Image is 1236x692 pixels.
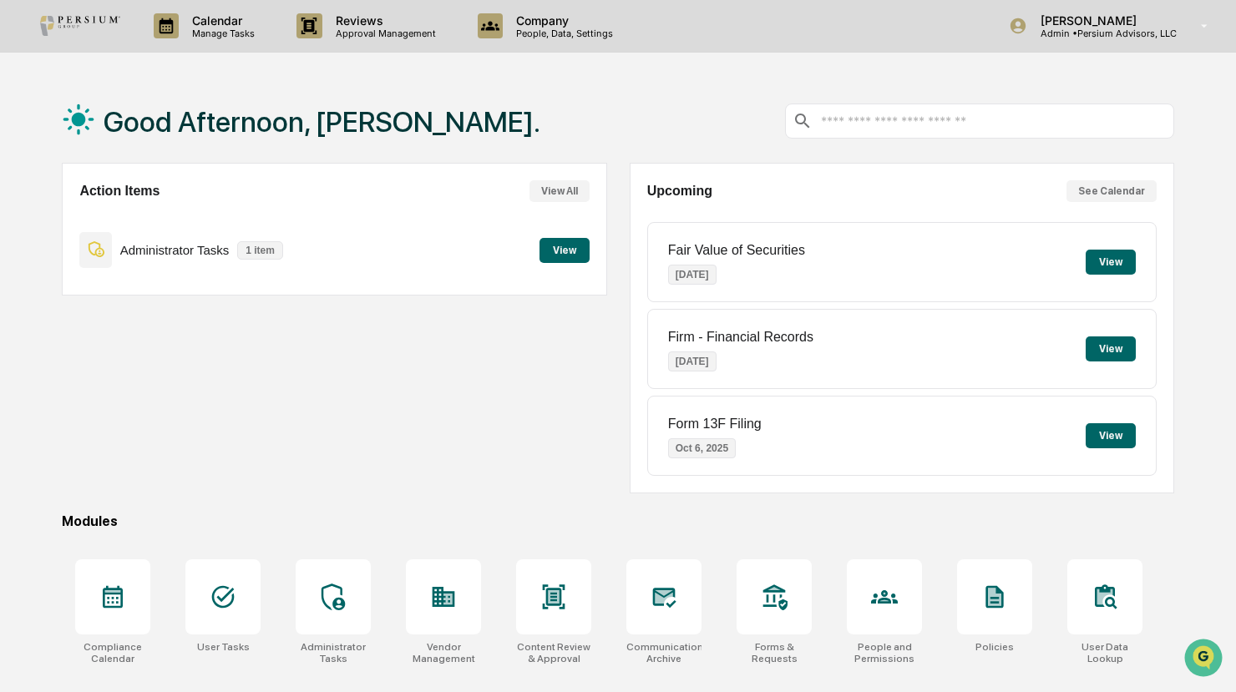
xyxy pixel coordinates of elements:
p: [DATE] [668,265,717,285]
p: People, Data, Settings [503,28,621,39]
p: Firm - Financial Records [668,330,813,345]
span: Pylon [166,282,202,295]
img: 1746055101610-c473b297-6a78-478c-a979-82029cc54cd1 [17,127,47,157]
div: 🗄️ [121,211,134,225]
p: Oct 6, 2025 [668,438,736,458]
button: View [1086,423,1136,448]
p: 1 item [237,241,283,260]
p: [PERSON_NAME] [1027,13,1177,28]
div: Forms & Requests [737,641,812,664]
p: How can we help? [17,34,304,61]
div: 🔎 [17,243,30,256]
span: Data Lookup [33,241,105,258]
a: 🔎Data Lookup [10,235,112,265]
p: Admin • Persium Advisors, LLC [1027,28,1177,39]
button: View [539,238,590,263]
h2: Action Items [79,184,160,199]
div: Communications Archive [626,641,702,664]
p: Reviews [322,13,444,28]
a: 🗄️Attestations [114,203,214,233]
div: Modules [62,513,1174,529]
button: See Calendar [1066,180,1157,202]
div: 🖐️ [17,211,30,225]
p: [DATE] [668,351,717,371]
p: Fair Value of Securities [668,243,805,258]
a: View [539,241,590,257]
p: Company [503,13,621,28]
button: View [1086,250,1136,275]
span: Attestations [138,210,207,226]
div: Policies [975,641,1014,653]
p: Manage Tasks [179,28,263,39]
span: Preclearance [33,210,108,226]
iframe: Open customer support [1183,637,1228,682]
div: User Data Lookup [1067,641,1142,664]
h2: Upcoming [647,184,712,199]
div: Start new chat [57,127,274,144]
div: User Tasks [197,641,250,653]
p: Form 13F Filing [668,417,762,432]
p: Administrator Tasks [120,243,230,257]
button: View All [529,180,590,202]
h1: Good Afternoon, [PERSON_NAME]. [104,105,540,139]
p: Calendar [179,13,263,28]
a: Powered byPylon [118,281,202,295]
div: We're available if you need us! [57,144,211,157]
a: 🖐️Preclearance [10,203,114,233]
div: Vendor Management [406,641,481,664]
img: logo [40,16,120,36]
div: People and Permissions [847,641,922,664]
button: Start new chat [284,132,304,152]
div: Administrator Tasks [296,641,371,664]
button: View [1086,336,1136,361]
div: Content Review & Approval [516,641,591,664]
div: Compliance Calendar [75,641,150,664]
p: Approval Management [322,28,444,39]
